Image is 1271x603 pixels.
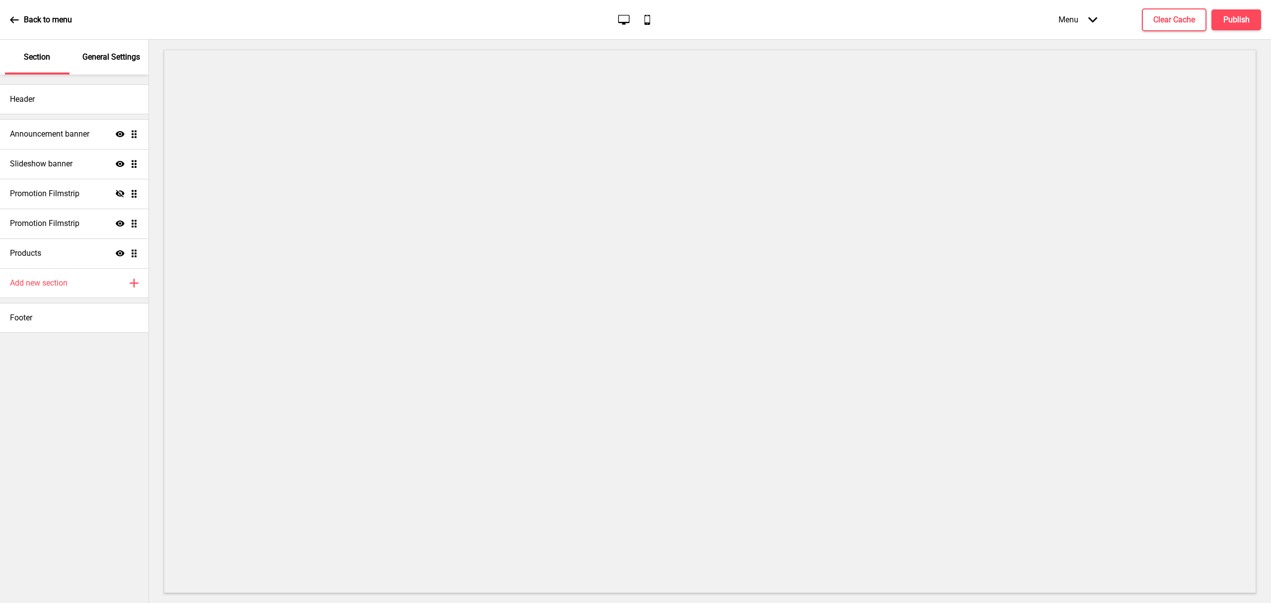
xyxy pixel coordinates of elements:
[1153,14,1195,25] h4: Clear Cache
[1211,9,1261,30] button: Publish
[24,52,50,63] p: Section
[1142,8,1206,31] button: Clear Cache
[1049,5,1107,34] div: Menu
[82,52,140,63] p: General Settings
[24,14,72,25] p: Back to menu
[10,6,72,33] a: Back to menu
[10,278,68,289] h4: Add new section
[10,129,89,140] h4: Announcement banner
[1223,14,1250,25] h4: Publish
[10,94,35,105] h4: Header
[10,248,41,259] h4: Products
[10,158,72,169] h4: Slideshow banner
[10,312,32,323] h4: Footer
[10,188,79,199] h4: Promotion Filmstrip
[10,218,79,229] h4: Promotion Filmstrip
